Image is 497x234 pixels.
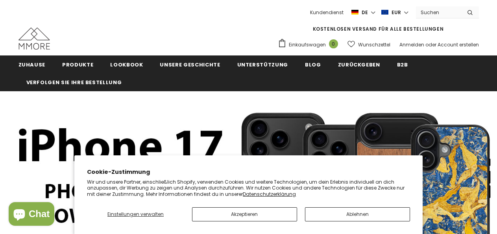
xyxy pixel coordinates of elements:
span: Wunschzettel [358,41,390,49]
a: Unterstützung [237,55,288,73]
a: Datenschutzerklärung [243,191,296,197]
inbox-online-store-chat: Onlineshop-Chat von Shopify [6,202,57,228]
button: Akzeptieren [192,207,297,221]
h2: Cookie-Zustimmung [87,168,410,176]
span: KOSTENLOSEN VERSAND FÜR ALLE BESTELLUNGEN [313,26,444,32]
a: Account erstellen [438,41,479,48]
p: Wir und unsere Partner, einschließlich Shopify, verwenden Cookies und weitere Technologien, um de... [87,179,410,197]
span: Lookbook [110,61,143,68]
a: Unsere Geschichte [160,55,220,73]
span: Zuhause [18,61,46,68]
span: de [362,9,368,17]
a: Verfolgen Sie Ihre Bestellung [26,73,122,91]
span: Einstellungen verwalten [107,211,164,217]
img: MMORE Cases [18,28,50,50]
button: Einstellungen verwalten [87,207,184,221]
a: Einkaufswagen 0 [278,39,342,50]
span: Einkaufswagen [289,41,326,49]
span: Blog [305,61,321,68]
span: B2B [397,61,408,68]
a: Lookbook [110,55,143,73]
img: i-lang-2.png [351,9,358,16]
a: B2B [397,55,408,73]
a: Zuhause [18,55,46,73]
a: Anmelden [399,41,424,48]
span: Unterstützung [237,61,288,68]
span: Zurückgeben [338,61,380,68]
span: Verfolgen Sie Ihre Bestellung [26,79,122,86]
a: Zurückgeben [338,55,380,73]
a: Blog [305,55,321,73]
span: 0 [329,39,338,48]
button: Ablehnen [305,207,410,221]
span: Kundendienst [310,9,344,16]
span: EUR [392,9,401,17]
a: Wunschzettel [347,38,390,52]
input: Search Site [416,7,461,18]
span: Unsere Geschichte [160,61,220,68]
span: oder [425,41,436,48]
a: Produkte [62,55,93,73]
span: Produkte [62,61,93,68]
